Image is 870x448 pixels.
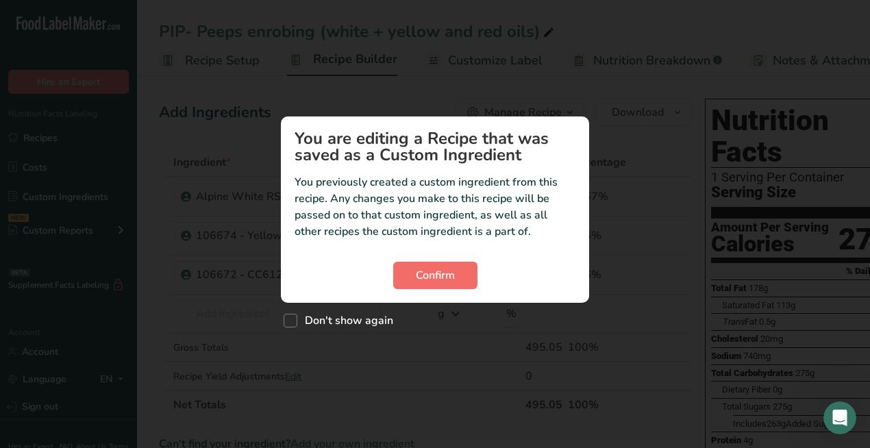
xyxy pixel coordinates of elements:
[297,314,393,327] span: Don't show again
[295,174,575,240] p: You previously created a custom ingredient from this recipe. Any changes you make to this recipe ...
[393,262,477,289] button: Confirm
[295,130,575,163] h1: You are editing a Recipe that was saved as a Custom Ingredient
[416,267,455,284] span: Confirm
[823,401,856,434] iframe: Intercom live chat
